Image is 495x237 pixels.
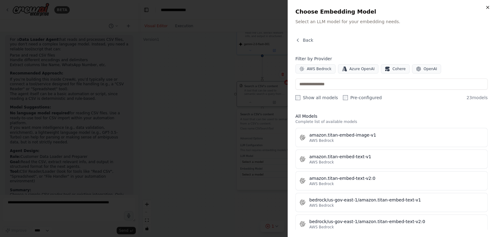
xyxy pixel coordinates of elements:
span: AWS Bedrock [309,181,334,186]
h2: Choose Embedding Model [295,7,488,16]
h4: Filter by Provider [295,56,488,62]
p: Select an LLM model for your embedding needs. [295,19,488,25]
button: amazon.titan-embed-text-v2:0AWS Bedrock [295,171,488,190]
p: Complete list of available models [295,119,488,124]
input: Pre-configured [343,95,348,100]
span: AWS Bedrock [307,66,331,71]
button: Back [295,37,313,43]
button: amazon.titan-embed-image-v1AWS Bedrock [295,128,488,147]
div: bedrock/us-gov-east-1/amazon.titan-embed-text-v1 [309,197,484,203]
button: amazon.titan-embed-text-v1AWS Bedrock [295,150,488,169]
div: amazon.titan-embed-text-v2:0 [309,175,484,181]
div: amazon.titan-embed-image-v1 [309,132,484,138]
h3: All Models [295,113,488,119]
button: bedrock/us-gov-east-1/amazon.titan-embed-text-v2:0AWS Bedrock [295,214,488,234]
div: bedrock/us-gov-east-1/amazon.titan-embed-text-v2:0 [309,218,484,225]
span: AWS Bedrock [309,225,334,230]
input: Show all models [295,95,300,100]
span: Back [303,37,313,43]
span: 23 models [466,95,488,101]
button: AWS Bedrock [295,64,335,74]
div: amazon.titan-embed-text-v1 [309,154,484,160]
button: Azure OpenAI [338,64,379,74]
span: AWS Bedrock [309,138,334,143]
button: OpenAI [412,64,441,74]
button: Cohere [381,64,410,74]
span: AWS Bedrock [309,160,334,165]
span: AWS Bedrock [309,203,334,208]
span: Azure OpenAI [349,66,375,71]
label: Pre-configured [343,95,382,101]
button: bedrock/us-gov-east-1/amazon.titan-embed-text-v1AWS Bedrock [295,193,488,212]
label: Show all models [295,95,338,101]
span: Cohere [392,66,406,71]
span: OpenAI [423,66,437,71]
